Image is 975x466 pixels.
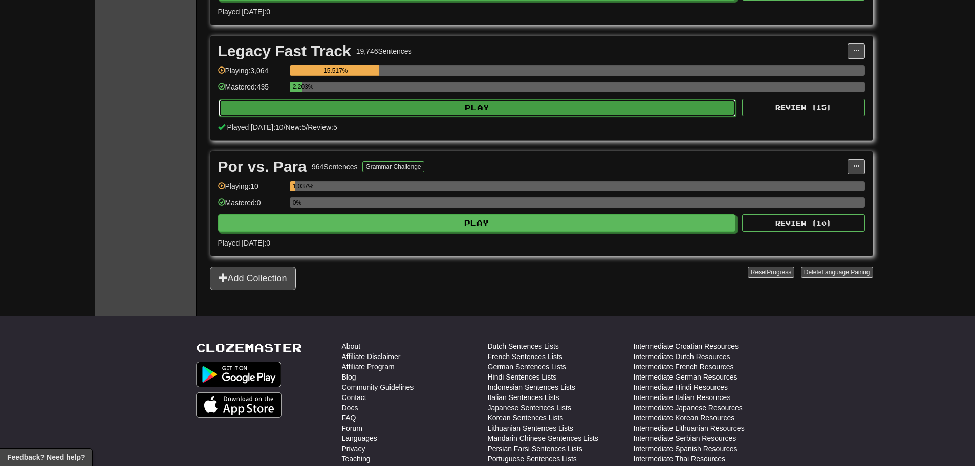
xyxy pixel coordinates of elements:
div: Por vs. Para [218,159,307,174]
a: Intermediate French Resources [634,362,734,372]
a: Mandarin Chinese Sentences Lists [488,433,598,443]
div: 2.203% [293,82,302,92]
span: Language Pairing [821,269,870,276]
a: Forum [342,423,362,433]
div: 19,746 Sentences [356,46,412,56]
a: Intermediate Dutch Resources [634,351,730,362]
a: German Sentences Lists [488,362,566,372]
button: Play [218,214,736,232]
span: / [306,123,308,131]
span: Played [DATE]: 0 [218,239,270,247]
a: Contact [342,392,366,403]
a: Clozemaster [196,341,302,354]
span: Played [DATE]: 10 [227,123,283,131]
img: Get it on Google Play [196,362,282,387]
a: Hindi Sentences Lists [488,372,557,382]
a: FAQ [342,413,356,423]
a: Japanese Sentences Lists [488,403,571,413]
div: Mastered: 435 [218,82,285,99]
a: Blog [342,372,356,382]
div: Playing: 3,064 [218,65,285,82]
a: Intermediate Croatian Resources [634,341,739,351]
button: Grammar Challenge [362,161,424,172]
button: DeleteLanguage Pairing [801,267,873,278]
span: Open feedback widget [7,452,85,462]
a: Italian Sentences Lists [488,392,559,403]
a: Intermediate Thai Resources [634,454,726,464]
a: Intermediate Japanese Resources [634,403,743,413]
button: Add Collection [210,267,296,290]
a: Privacy [342,443,365,454]
a: French Sentences Lists [488,351,562,362]
a: Affiliate Program [342,362,395,372]
a: Persian Farsi Sentences Lists [488,443,582,454]
a: Intermediate German Resources [634,372,738,382]
a: Indonesian Sentences Lists [488,382,575,392]
div: 1.037% [293,181,295,191]
div: Playing: 10 [218,181,285,198]
span: Played [DATE]: 0 [218,8,270,16]
div: Legacy Fast Track [218,43,351,59]
button: Review (10) [742,214,865,232]
a: Intermediate Serbian Resources [634,433,736,443]
a: Portuguese Sentences Lists [488,454,577,464]
button: Review (15) [742,99,865,116]
a: Intermediate Korean Resources [634,413,735,423]
button: Play [219,99,736,117]
a: Languages [342,433,377,443]
a: Community Guidelines [342,382,414,392]
a: Teaching [342,454,371,464]
span: New: 5 [286,123,306,131]
a: Intermediate Hindi Resources [634,382,728,392]
span: / [284,123,286,131]
button: ResetProgress [748,267,794,278]
span: Review: 5 [308,123,337,131]
a: Lithuanian Sentences Lists [488,423,573,433]
div: Mastered: 0 [218,197,285,214]
a: About [342,341,361,351]
img: Get it on App Store [196,392,283,418]
a: Affiliate Disclaimer [342,351,401,362]
a: Korean Sentences Lists [488,413,564,423]
div: 964 Sentences [312,162,358,172]
a: Intermediate Lithuanian Resources [634,423,745,433]
a: Dutch Sentences Lists [488,341,559,351]
div: 15.517% [293,65,379,76]
a: Intermediate Spanish Resources [634,443,738,454]
span: Progress [767,269,791,276]
a: Docs [342,403,358,413]
a: Intermediate Italian Resources [634,392,731,403]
